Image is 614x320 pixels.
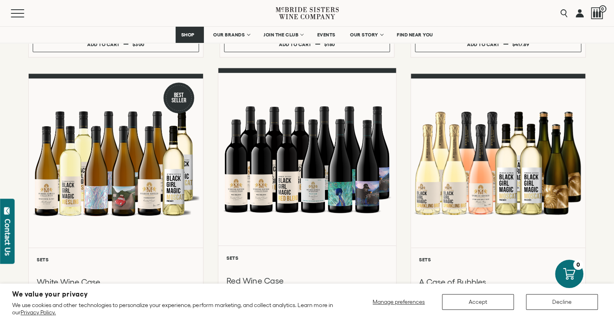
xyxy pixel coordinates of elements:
div: 0 [573,260,583,270]
h6: Sets [419,257,577,262]
a: Best Seller White Wine Case Sets White Wine Case Add to cart $327.88 [28,74,203,313]
a: Red Wine Case Sets Red Wine Case Add to cart $419.88 [218,68,396,312]
h3: White Wine Case [37,277,195,287]
a: EVENTS [312,27,341,43]
h6: Sets [37,257,195,262]
span: Manage preferences [373,299,425,305]
button: Add to cart $180 [224,36,390,52]
a: OUR BRANDS [208,27,254,43]
button: Accept [442,294,514,310]
button: Manage preferences [368,294,430,310]
button: Decline [526,294,598,310]
a: OUR STORY [345,27,388,43]
a: FIND NEAR YOU [392,27,438,43]
h2: We value your privacy [12,291,338,298]
div: Add to cart [467,38,500,50]
span: $417.89 [512,42,530,47]
span: $180 [324,42,335,47]
span: JOIN THE CLUB [264,32,298,38]
a: SHOP [176,27,204,43]
span: $300 [132,42,145,47]
a: A Case of Bubbles Sets A Case of Bubbles Add to cart $433.88 [411,74,586,313]
a: Privacy Policy. [21,309,56,316]
h3: A Case of Bubbles [419,277,577,287]
button: Mobile Menu Trigger [11,9,40,17]
div: Add to cart [279,38,312,50]
span: OUR BRANDS [213,32,245,38]
h3: Red Wine Case [226,275,388,286]
p: We use cookies and other technologies to personalize your experience, perform marketing, and coll... [12,301,338,316]
span: 0 [599,5,606,13]
div: Contact Us [4,219,12,256]
h6: Sets [226,255,388,260]
span: FIND NEAR YOU [397,32,433,38]
button: Add to cart $417.89 [415,36,581,52]
a: JOIN THE CLUB [258,27,308,43]
div: Add to cart [87,38,120,50]
span: EVENTS [317,32,335,38]
button: Add to cart $300 [33,36,199,52]
span: SHOP [181,32,195,38]
span: OUR STORY [350,32,378,38]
